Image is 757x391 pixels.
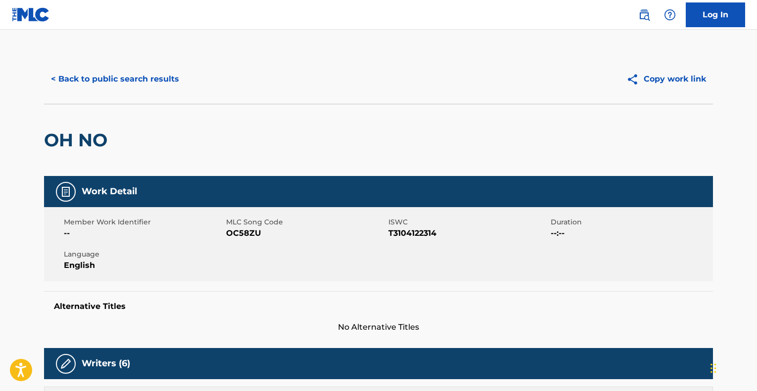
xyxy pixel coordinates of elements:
[82,358,130,369] h5: Writers (6)
[664,9,676,21] img: help
[64,260,224,271] span: English
[64,249,224,260] span: Language
[626,73,644,86] img: Copy work link
[12,7,50,22] img: MLC Logo
[54,302,703,311] h5: Alternative Titles
[388,217,548,227] span: ISWC
[226,217,386,227] span: MLC Song Code
[686,2,745,27] a: Log In
[638,9,650,21] img: search
[226,227,386,239] span: OC58ZU
[710,353,716,383] div: Drag
[44,321,713,333] span: No Alternative Titles
[634,5,654,25] a: Public Search
[82,186,137,197] h5: Work Detail
[60,358,72,370] img: Writers
[388,227,548,239] span: T3104122314
[44,67,186,91] button: < Back to public search results
[44,129,112,151] h2: OH NO
[708,344,757,391] iframe: Chat Widget
[660,5,680,25] div: Help
[551,227,710,239] span: --:--
[64,227,224,239] span: --
[729,249,757,328] iframe: Resource Center
[64,217,224,227] span: Member Work Identifier
[60,186,72,198] img: Work Detail
[619,67,713,91] button: Copy work link
[551,217,710,227] span: Duration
